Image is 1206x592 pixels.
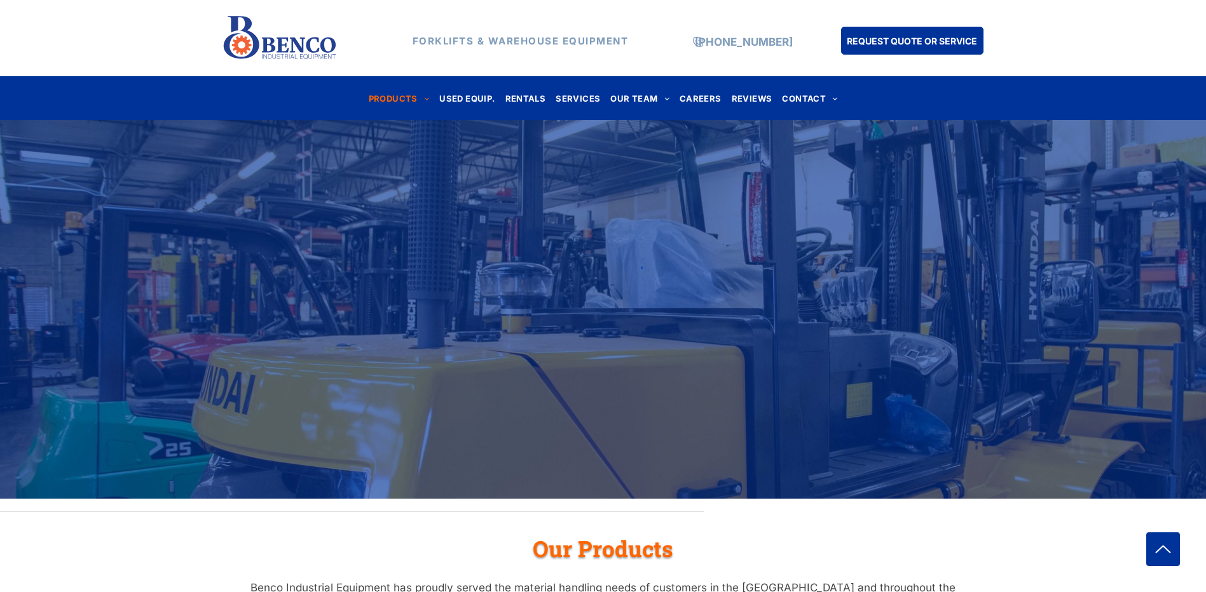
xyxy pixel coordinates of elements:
[551,90,605,107] a: SERVICES
[533,534,673,563] span: Our Products
[847,29,977,53] span: REQUEST QUOTE OR SERVICE
[777,90,842,107] a: CONTACT
[695,36,793,48] a: [PHONE_NUMBER]
[413,35,629,47] strong: FORKLIFTS & WAREHOUSE EQUIPMENT
[841,27,983,55] a: REQUEST QUOTE OR SERVICE
[605,90,675,107] a: OUR TEAM
[364,90,435,107] a: PRODUCTS
[434,90,500,107] a: USED EQUIP.
[500,90,551,107] a: RENTALS
[675,90,727,107] a: CAREERS
[727,90,778,107] a: REVIEWS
